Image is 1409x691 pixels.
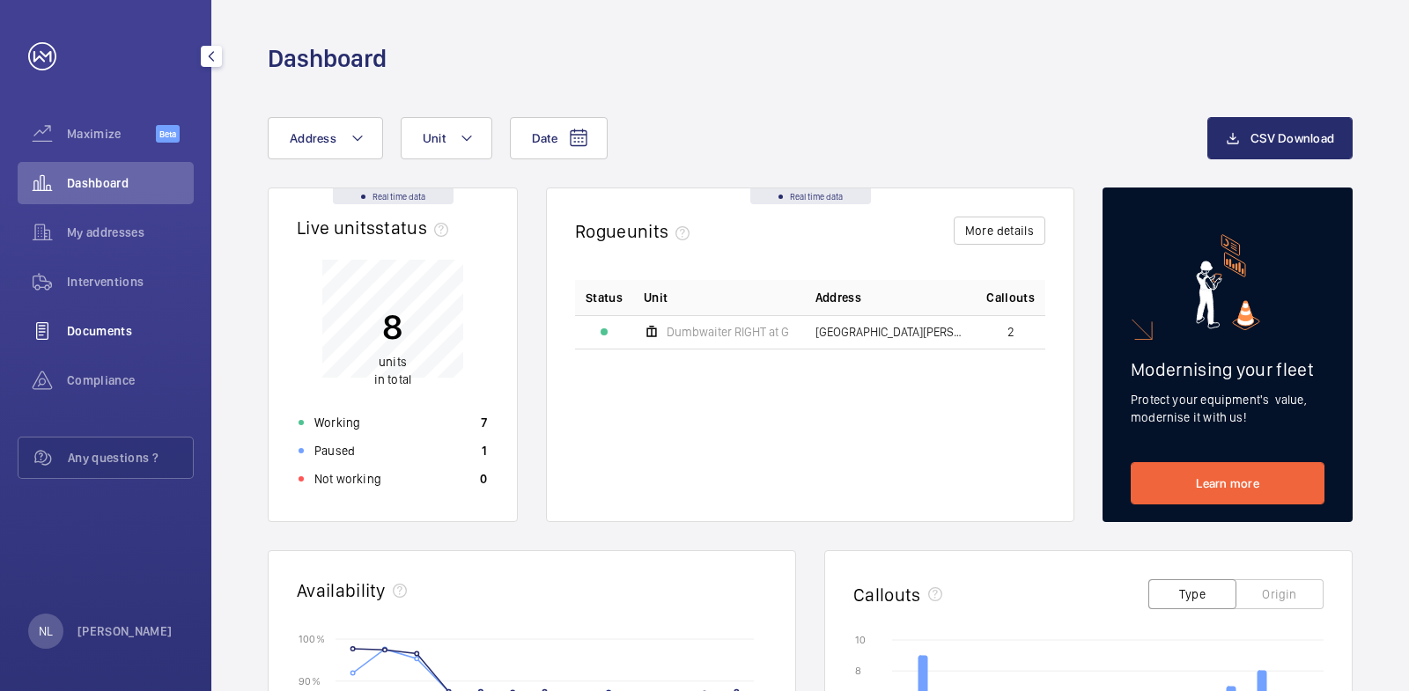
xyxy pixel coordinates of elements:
img: marketing-card.svg [1196,234,1260,330]
span: Address [815,289,861,306]
p: [PERSON_NAME] [77,622,173,640]
p: Status [586,289,623,306]
p: in total [374,353,411,388]
span: [GEOGRAPHIC_DATA][PERSON_NAME][PERSON_NAME] - [PERSON_NAME][GEOGRAPHIC_DATA][PERSON_NAME], [815,326,966,338]
button: Type [1148,579,1236,609]
span: Unit [644,289,668,306]
span: 2 [1007,326,1014,338]
button: More details [954,217,1045,245]
span: units [627,220,697,242]
text: 10 [855,634,866,646]
text: 8 [855,665,861,677]
span: Maximize [67,125,156,143]
p: 1 [482,442,487,459]
p: 8 [374,305,411,349]
p: Paused [314,442,355,459]
div: Real time data [333,188,454,204]
span: Unit [423,131,446,145]
h2: Live units [297,217,455,239]
span: Any questions ? [68,449,193,467]
span: Date [532,131,557,145]
span: Dumbwaiter RIGHT at G [667,326,789,338]
button: Origin [1236,579,1324,609]
p: Not working [314,470,381,488]
p: NL [39,622,53,640]
span: Address [290,131,336,145]
p: 7 [481,414,487,431]
h2: Availability [297,579,386,601]
span: units [379,355,407,369]
button: Unit [401,117,492,159]
p: 0 [480,470,487,488]
h1: Dashboard [268,42,387,75]
span: Dashboard [67,174,194,192]
a: Learn more [1131,462,1324,504]
span: Compliance [67,371,194,389]
text: 90 % [299,674,321,687]
p: Working [314,414,360,431]
span: CSV Download [1250,131,1334,145]
span: Interventions [67,273,194,290]
span: Callouts [986,289,1035,306]
button: Date [510,117,608,159]
div: Real time data [750,188,871,204]
p: Protect your equipment's value, modernise it with us! [1131,391,1324,426]
span: Documents [67,322,194,340]
span: Beta [156,125,180,143]
h2: Rogue [575,220,697,242]
span: My addresses [67,224,194,241]
text: 100 % [299,632,325,644]
h2: Callouts [853,584,921,606]
h2: Modernising your fleet [1131,358,1324,380]
button: CSV Download [1207,117,1353,159]
span: status [375,217,455,239]
button: Address [268,117,383,159]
